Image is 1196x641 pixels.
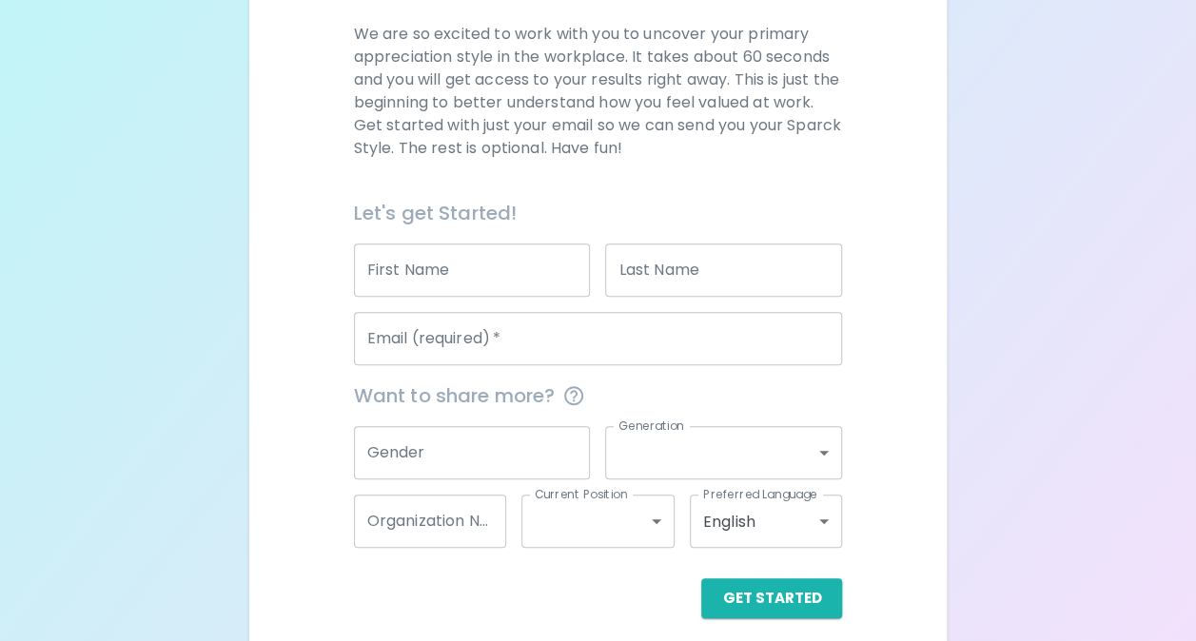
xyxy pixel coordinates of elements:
[703,486,817,502] label: Preferred Language
[701,578,842,618] button: Get Started
[562,384,585,407] svg: This information is completely confidential and only used for aggregated appreciation studies at ...
[535,486,627,502] label: Current Position
[354,23,843,160] p: We are so excited to work with you to uncover your primary appreciation style in the workplace. I...
[354,198,843,228] h6: Let's get Started!
[618,418,684,434] label: Generation
[354,380,843,411] span: Want to share more?
[690,495,843,548] div: English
